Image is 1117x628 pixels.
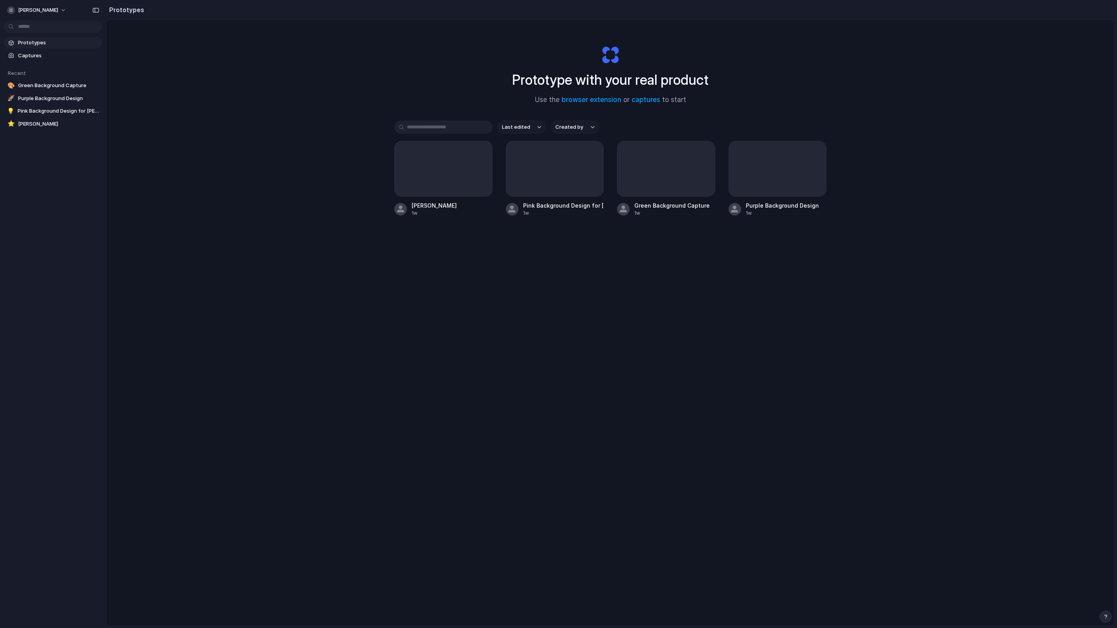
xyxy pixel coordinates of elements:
span: Pink Background Design for [PERSON_NAME] [18,107,99,115]
div: 1w [412,210,457,217]
span: Prototypes [18,39,99,47]
div: 💡 [7,107,15,115]
div: 1w [523,210,604,217]
div: Purple Background Design [746,201,819,210]
button: Last edited [497,120,546,134]
span: Last edited [502,123,530,131]
a: 🎨Green Background Capture [4,80,102,91]
a: 💡Pink Background Design for [PERSON_NAME] [4,105,102,117]
a: [PERSON_NAME]1w [394,141,493,217]
span: [PERSON_NAME] [18,6,58,14]
h2: Prototypes [106,5,144,15]
a: Prototypes [4,37,102,49]
h1: Prototype with your real product [512,69,709,90]
a: Captures [4,50,102,62]
span: Use the or to start [535,95,686,105]
span: Purple Background Design [18,95,99,102]
a: browser extension [562,96,621,104]
a: Pink Background Design for [PERSON_NAME]1w [506,141,604,217]
span: Recent [8,70,26,76]
span: [PERSON_NAME] [18,120,99,128]
button: Created by [551,120,599,134]
a: captures [632,96,660,104]
div: 🚀 [7,95,15,102]
div: 1w [634,210,710,217]
span: Created by [555,123,583,131]
a: Green Background Capture1w [617,141,715,217]
a: 🚀Purple Background Design [4,93,102,104]
div: 1w [746,210,819,217]
div: ⭐ [7,120,15,128]
span: Green Background Capture [18,82,99,89]
div: [PERSON_NAME] [412,201,457,210]
div: Green Background Capture [634,201,710,210]
span: Captures [18,52,99,60]
a: Purple Background Design1w [729,141,827,217]
div: 🎨 [7,82,15,89]
button: [PERSON_NAME] [4,4,70,16]
a: ⭐[PERSON_NAME] [4,118,102,130]
div: Pink Background Design for [PERSON_NAME] [523,201,604,210]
